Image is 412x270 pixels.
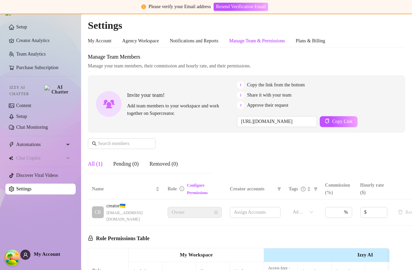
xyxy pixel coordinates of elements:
span: Copy Link [332,119,353,124]
span: Copy the link from the bottom [247,81,305,89]
div: Please verify your Email address [149,3,211,11]
a: Configure Permissions [187,183,208,195]
span: Approve their request [247,102,288,109]
span: Tags [289,185,298,193]
img: Chat Copilot [9,156,13,161]
span: Automations [16,139,64,150]
th: Hourly rate ($) [356,179,391,200]
a: Chat Monitoring [16,125,48,130]
span: question-circle [301,187,306,191]
span: filter [277,187,281,191]
span: exclamation-circle [141,4,146,9]
span: thunderbolt [9,142,14,147]
th: Commission (%) [321,179,356,200]
a: Team Analytics [16,51,46,57]
h5: Role Permissions Table [88,234,149,243]
button: Open Tanstack query devtools [5,251,19,265]
span: [EMAIL_ADDRESS][DOMAIN_NAME] [106,210,160,223]
button: Resend Verification Email [214,3,268,11]
span: creator 🇺🇦 [106,202,160,210]
div: Plans & Billing [296,37,325,45]
span: search [92,141,97,146]
span: info-circle [179,186,184,191]
a: Purchase Subscription [16,65,58,70]
th: Name [88,179,164,200]
input: Search members [98,140,146,147]
span: Invite your team! [127,91,237,99]
span: Owner [172,207,218,217]
span: Add team members to your workspace and work together on Supercreator. [127,102,234,117]
strong: Izzy AI [357,252,373,257]
span: filter [276,184,283,194]
span: Izzy AI Chatter [9,84,42,97]
span: lock [214,210,218,214]
span: filter [314,187,318,191]
a: Setup [16,24,27,29]
span: Share it with your team [247,91,291,99]
span: Name [92,185,154,193]
a: Setup [16,114,27,119]
div: All (1) [88,160,102,168]
a: Settings [16,186,31,191]
img: AI Chatter [44,85,70,95]
a: Creator Analytics [16,35,70,46]
span: 3 [237,102,244,109]
div: Removed (0) [149,160,178,168]
button: Copy Link [320,116,358,127]
span: My Account [34,251,60,257]
span: Creator accounts [230,185,274,193]
span: lock [88,235,93,241]
span: 1 [237,81,244,89]
div: Agency Workspace [122,37,159,45]
div: My Account [88,37,112,45]
h2: Settings [88,19,405,32]
span: CR [95,209,101,216]
div: Pending (0) [113,160,139,168]
span: Manage Team Members [88,53,405,61]
a: Content [16,103,31,108]
a: Discover Viral Videos [16,173,58,178]
strong: My Workspace [180,252,213,257]
span: Role [168,186,177,191]
span: copy [325,119,330,123]
span: Resend Verification Email [216,4,266,9]
span: 2 [237,91,244,99]
span: Chat Copilot [16,153,64,164]
span: user [23,252,28,257]
div: Notifications and Reports [170,37,218,45]
div: Manage Team & Permissions [229,37,285,45]
span: Manage your team members, their commission and hourly rate, and their permissions. [88,62,405,70]
span: filter [312,184,319,194]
